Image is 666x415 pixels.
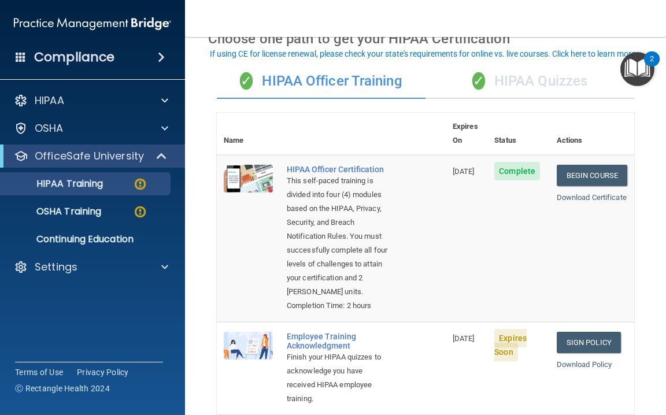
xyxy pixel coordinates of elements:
[287,350,388,406] div: Finish your HIPAA quizzes to acknowledge you have received HIPAA employee training.
[650,59,654,74] div: 2
[453,167,475,176] span: [DATE]
[208,22,643,55] div: Choose one path to get your HIPAA Certification
[35,94,64,108] p: HIPAA
[494,329,527,361] span: Expires Soon
[557,193,627,202] a: Download Certificate
[446,113,487,155] th: Expires On
[14,121,168,135] a: OSHA
[217,64,425,99] div: HIPAA Officer Training
[287,299,388,313] div: Completion Time: 2 hours
[133,205,147,219] img: warning-circle.0cc9ac19.png
[217,113,280,155] th: Name
[15,366,63,378] a: Terms of Use
[287,174,388,299] div: This self-paced training is divided into four (4) modules based on the HIPAA, Privacy, Security, ...
[287,165,388,174] a: HIPAA Officer Certification
[35,260,77,274] p: Settings
[453,334,475,343] span: [DATE]
[8,178,103,190] p: HIPAA Training
[14,149,168,163] a: OfficeSafe University
[466,346,652,392] iframe: Drift Widget Chat Controller
[494,162,540,180] span: Complete
[14,260,168,274] a: Settings
[34,49,114,65] h4: Compliance
[620,52,654,86] button: Open Resource Center, 2 new notifications
[557,165,627,186] a: Begin Course
[425,64,634,99] div: HIPAA Quizzes
[35,149,144,163] p: OfficeSafe University
[557,332,621,353] a: Sign Policy
[550,113,634,155] th: Actions
[15,383,110,394] span: Ⓒ Rectangle Health 2024
[472,72,485,90] span: ✓
[8,234,165,245] p: Continuing Education
[287,332,388,350] div: Employee Training Acknowledgment
[35,121,64,135] p: OSHA
[14,94,168,108] a: HIPAA
[210,50,638,58] div: If using CE for license renewal, please check your state's requirements for online vs. live cours...
[14,12,171,35] img: PMB logo
[240,72,253,90] span: ✓
[8,206,101,217] p: OSHA Training
[77,366,129,378] a: Privacy Policy
[208,48,639,60] button: If using CE for license renewal, please check your state's requirements for online vs. live cours...
[133,177,147,191] img: warning-circle.0cc9ac19.png
[487,113,550,155] th: Status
